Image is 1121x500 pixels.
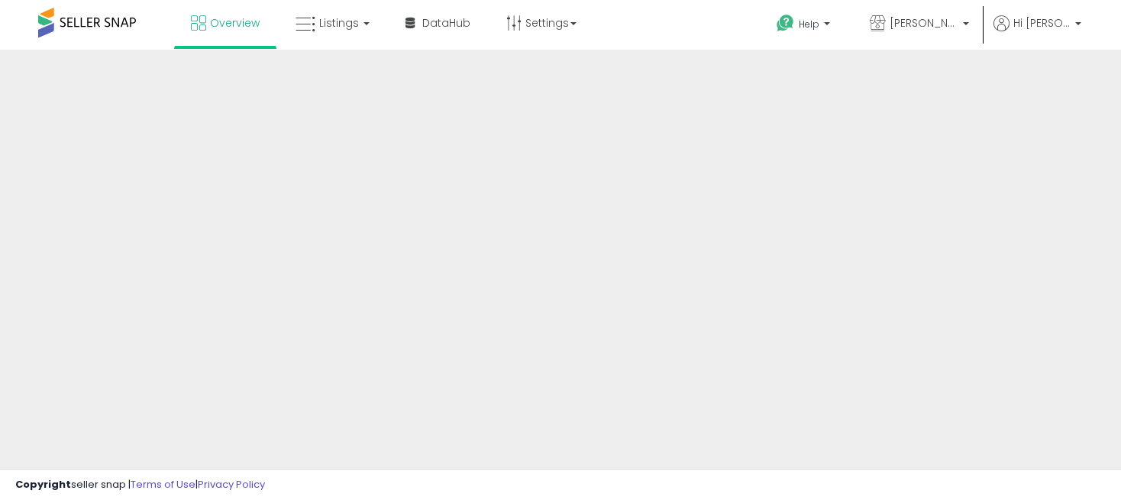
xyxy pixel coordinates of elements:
[210,15,260,31] span: Overview
[776,14,795,33] i: Get Help
[799,18,819,31] span: Help
[422,15,470,31] span: DataHub
[764,2,845,50] a: Help
[1013,15,1071,31] span: Hi [PERSON_NAME]
[319,15,359,31] span: Listings
[131,477,195,492] a: Terms of Use
[15,477,71,492] strong: Copyright
[993,15,1081,50] a: Hi [PERSON_NAME]
[890,15,958,31] span: [PERSON_NAME] LLC
[198,477,265,492] a: Privacy Policy
[15,478,265,492] div: seller snap | |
